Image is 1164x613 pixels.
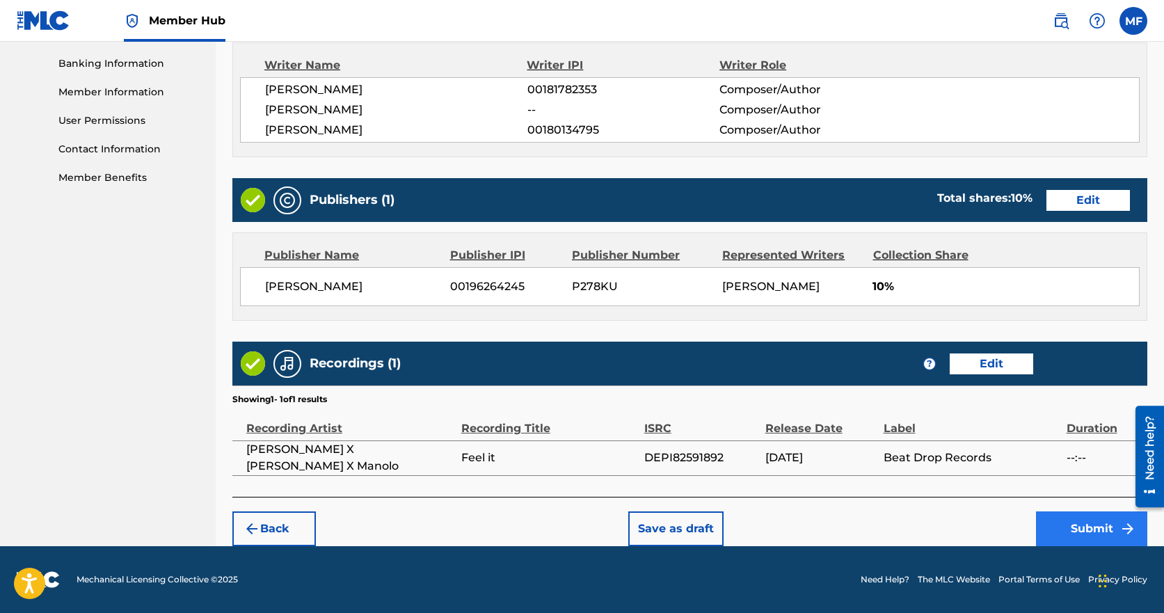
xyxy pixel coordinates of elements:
[77,573,238,586] span: Mechanical Licensing Collective © 2025
[244,520,260,537] img: 7ee5dd4eb1f8a8e3ef2f.svg
[279,356,296,372] img: Recordings
[58,113,199,128] a: User Permissions
[241,188,265,212] img: Valid
[279,192,296,209] img: Publishers
[1088,573,1147,586] a: Privacy Policy
[719,102,894,118] span: Composer/Author
[861,573,909,586] a: Need Help?
[937,190,1033,207] div: Total shares:
[1125,400,1164,512] iframe: Resource Center
[924,358,935,369] span: ?
[232,511,316,546] button: Back
[950,353,1033,374] button: Edit
[461,449,637,466] span: Feel it
[644,406,758,437] div: ISRC
[265,122,527,138] span: [PERSON_NAME]
[1119,520,1136,537] img: f7272a7cc735f4ea7f67.svg
[765,449,877,466] span: [DATE]
[310,192,394,208] h5: Publishers (1)
[264,247,440,264] div: Publisher Name
[1119,7,1147,35] div: User Menu
[1011,191,1033,205] span: 10 %
[17,571,60,588] img: logo
[527,102,719,118] span: --
[17,10,70,31] img: MLC Logo
[310,356,401,372] h5: Recordings (1)
[1094,546,1164,613] iframe: Chat Widget
[873,247,1005,264] div: Collection Share
[1047,7,1075,35] a: Public Search
[527,122,719,138] span: 00180134795
[644,449,758,466] span: DEPI82591892
[527,81,719,98] span: 00181782353
[1053,13,1069,29] img: search
[719,57,895,74] div: Writer Role
[58,142,199,157] a: Contact Information
[1083,7,1111,35] div: Help
[719,81,894,98] span: Composer/Author
[884,406,1060,437] div: Label
[265,102,527,118] span: [PERSON_NAME]
[265,278,440,295] span: [PERSON_NAME]
[1089,13,1106,29] img: help
[872,278,1139,295] span: 10%
[265,81,527,98] span: [PERSON_NAME]
[998,573,1080,586] a: Portal Terms of Use
[1067,449,1140,466] span: --:--
[1046,190,1130,211] button: Edit
[572,278,712,295] span: P278KU
[527,57,719,74] div: Writer IPI
[1036,511,1147,546] button: Submit
[461,406,637,437] div: Recording Title
[264,57,527,74] div: Writer Name
[450,278,561,295] span: 00196264245
[58,170,199,185] a: Member Benefits
[58,56,199,71] a: Banking Information
[884,449,1060,466] span: Beat Drop Records
[1067,406,1140,437] div: Duration
[149,13,225,29] span: Member Hub
[1099,560,1107,602] div: Drag
[918,573,990,586] a: The MLC Website
[572,247,712,264] div: Publisher Number
[722,247,862,264] div: Represented Writers
[241,351,265,376] img: Valid
[450,247,561,264] div: Publisher IPI
[124,13,141,29] img: Top Rightsholder
[58,85,199,99] a: Member Information
[246,441,454,475] span: [PERSON_NAME] X [PERSON_NAME] X Manolo
[722,280,820,293] span: [PERSON_NAME]
[719,122,894,138] span: Composer/Author
[628,511,724,546] button: Save as draft
[246,406,454,437] div: Recording Artist
[765,406,877,437] div: Release Date
[232,393,327,406] p: Showing 1 - 1 of 1 results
